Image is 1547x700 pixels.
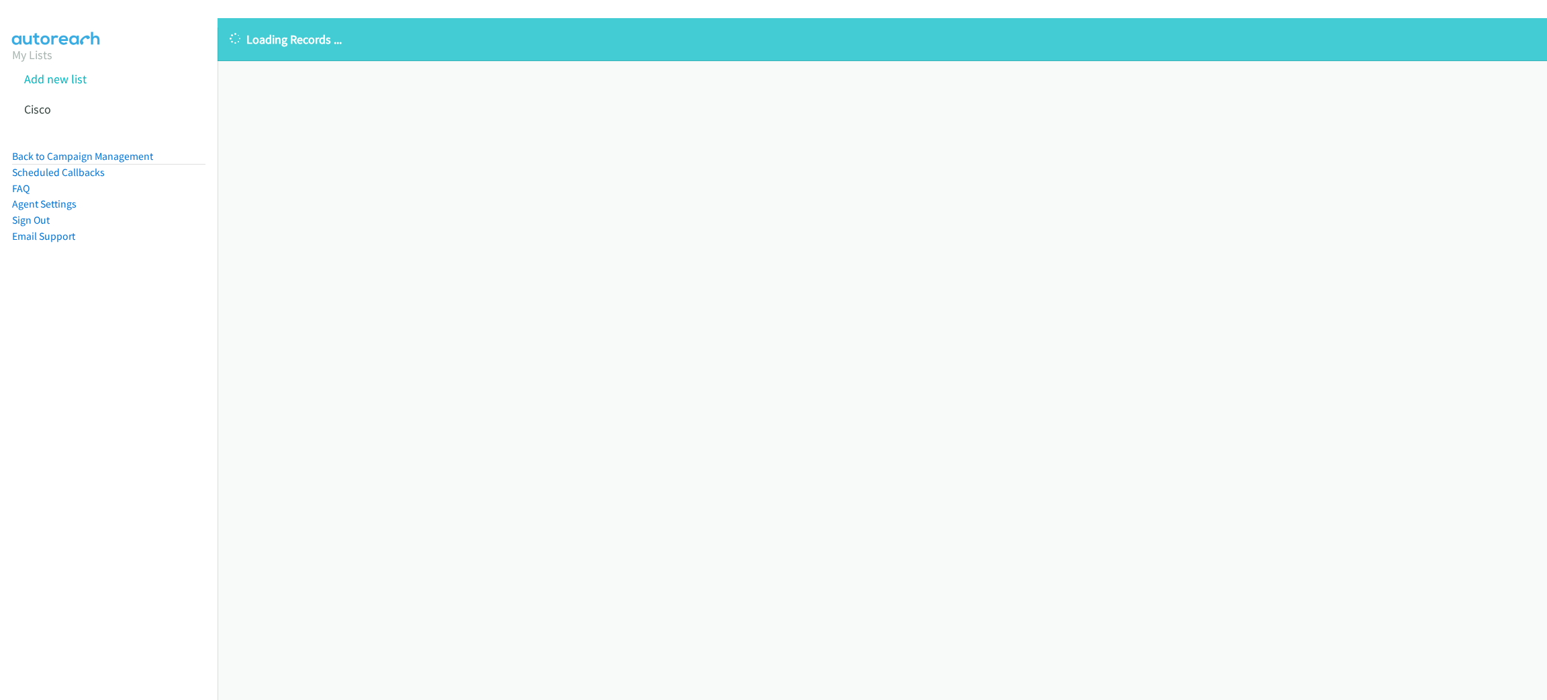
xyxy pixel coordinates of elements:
[12,166,105,179] a: Scheduled Callbacks
[230,30,1535,48] p: Loading Records ...
[12,150,153,163] a: Back to Campaign Management
[12,198,77,210] a: Agent Settings
[12,230,75,243] a: Email Support
[24,101,51,117] a: Cisco
[24,71,87,87] a: Add new list
[12,214,50,226] a: Sign Out
[12,182,30,195] a: FAQ
[12,47,52,62] a: My Lists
